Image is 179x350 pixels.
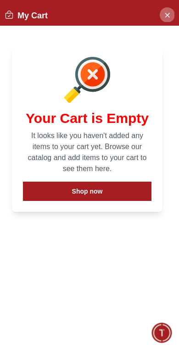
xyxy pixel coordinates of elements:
[23,130,151,174] p: It looks like you haven't added any items to your cart yet. Browse our catalog and add items to y...
[5,9,48,22] h2: My Cart
[23,182,151,201] button: Shop now
[160,7,174,22] button: Close Account
[152,323,172,343] div: Chat Widget
[23,110,151,127] h1: Your Cart is Empty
